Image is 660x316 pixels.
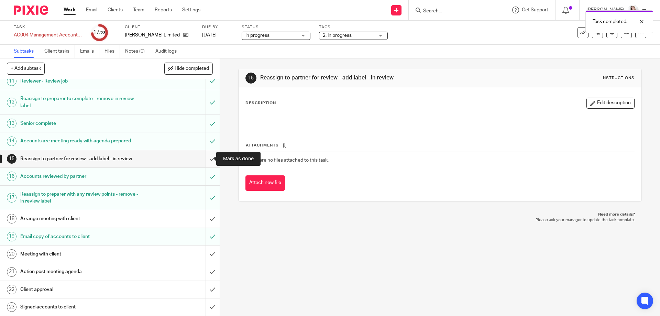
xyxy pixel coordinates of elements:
a: Notes (0) [125,45,150,58]
div: 11 [7,76,16,86]
a: Files [104,45,120,58]
h1: Signed accounts to client [20,302,139,312]
p: Task completed. [593,18,627,25]
h1: Action post meeting agenda [20,266,139,277]
h1: Reassign to preparer with any review points - remove - in review label [20,189,139,207]
a: Team [133,7,144,13]
p: Description [245,100,276,106]
a: Settings [182,7,200,13]
h1: Email copy of accounts to client [20,231,139,242]
div: 12 [7,98,16,107]
div: 14 [7,137,16,146]
h1: Reassign to preparer to complete - remove in review label [20,94,139,111]
label: Task [14,24,82,30]
a: Reports [155,7,172,13]
div: 19 [7,232,16,241]
span: [DATE] [202,33,217,37]
div: 21 [7,267,16,277]
div: 18 [7,214,16,224]
a: Clients [108,7,123,13]
p: Need more details? [245,212,635,217]
img: HR%20Andrew%20Price_Molly_Poppy%20Jakes%20Photography-7.jpg [628,5,639,16]
h1: Reviewer - Review job [20,76,139,86]
div: AC004 Management Accounts QTRLY [14,32,82,39]
a: Work [64,7,76,13]
label: Status [242,24,310,30]
span: Hide completed [175,66,209,72]
h1: Meeting with client [20,249,139,259]
button: Edit description [586,98,635,109]
div: Instructions [602,75,635,81]
h1: Senior complete [20,118,139,129]
div: 13 [7,119,16,128]
a: Emails [80,45,99,58]
a: Audit logs [155,45,182,58]
span: In progress [245,33,269,38]
button: Hide completed [164,63,213,74]
label: Due by [202,24,233,30]
div: 17 [7,193,16,203]
h1: Reassign to partner for review - add label - in review [260,74,455,81]
a: Email [86,7,97,13]
button: Attach new file [245,175,285,191]
div: 17 [93,29,106,36]
p: [PERSON_NAME] Limited [125,32,180,39]
div: 16 [7,172,16,181]
h1: Accounts are meeting ready with agenda prepared [20,136,139,146]
button: + Add subtask [7,63,45,74]
span: There are no files attached to this task. [246,158,329,163]
img: Pixie [14,6,48,15]
div: 22 [7,285,16,294]
p: Please ask your manager to update the task template. [245,217,635,223]
a: Client tasks [44,45,75,58]
h1: Client approval [20,284,139,295]
div: 15 [245,73,256,84]
label: Tags [319,24,388,30]
div: 15 [7,154,16,164]
h1: Arrange meeting with client [20,214,139,224]
h1: Accounts reviewed by partner [20,171,139,182]
a: Subtasks [14,45,39,58]
label: Client [125,24,194,30]
span: 2. In progress [323,33,352,38]
div: 23 [7,302,16,312]
small: /23 [99,31,106,35]
span: Attachments [246,143,279,147]
div: 20 [7,249,16,259]
h1: Reassign to partner for review - add label - in review [20,154,139,164]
